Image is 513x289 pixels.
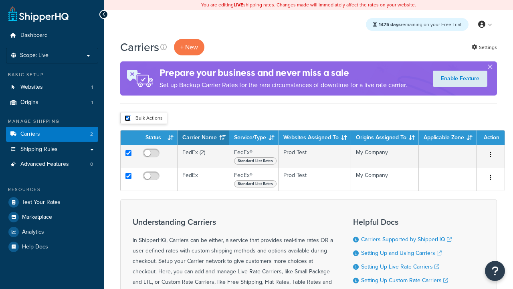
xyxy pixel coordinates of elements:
[6,118,98,125] div: Manage Shipping
[279,145,351,168] td: Prod Test
[160,66,407,79] h4: Prepare your business and never miss a sale
[120,112,167,124] button: Bulk Actions
[6,142,98,157] a: Shipping Rules
[22,199,61,206] span: Test Your Rates
[351,145,419,168] td: My Company
[178,145,229,168] td: FedEx (2)
[90,161,93,168] span: 0
[91,84,93,91] span: 1
[229,145,279,168] td: FedEx®
[6,157,98,172] li: Advanced Features
[351,130,419,145] th: Origins Assigned To: activate to sort column ascending
[6,157,98,172] a: Advanced Features 0
[361,263,439,271] a: Setting Up Live Rate Carriers
[6,195,98,210] a: Test Your Rates
[353,218,458,226] h3: Helpful Docs
[6,127,98,142] li: Carriers
[20,52,48,59] span: Scope: Live
[419,130,477,145] th: Applicable Zone: activate to sort column ascending
[120,61,160,96] img: ad-rules-rateshop-fe6ec290ccb7230408bd80ed9643f0289d75e0ffd9eb532fc0e269fcd187b520.png
[178,130,229,145] th: Carrier Name: activate to sort column ascending
[279,130,351,145] th: Websites Assigned To: activate to sort column ascending
[379,21,401,28] strong: 1475 days
[279,168,351,191] td: Prod Test
[6,240,98,254] a: Help Docs
[234,1,243,8] b: LIVE
[20,161,69,168] span: Advanced Features
[120,39,159,55] h1: Carriers
[133,218,333,226] h3: Understanding Carriers
[136,130,178,145] th: Status: activate to sort column ascending
[6,127,98,142] a: Carriers 2
[22,229,44,236] span: Analytics
[6,28,98,43] a: Dashboard
[433,71,487,87] a: Enable Feature
[22,214,52,221] span: Marketplace
[20,32,48,39] span: Dashboard
[178,168,229,191] td: FedEx
[6,80,98,95] li: Websites
[6,80,98,95] a: Websites 1
[6,95,98,110] a: Origins 1
[6,71,98,78] div: Basic Setup
[485,261,505,281] button: Open Resource Center
[20,146,58,153] span: Shipping Rules
[6,225,98,239] a: Analytics
[366,18,469,31] div: remaining on your Free Trial
[361,235,452,244] a: Carriers Supported by ShipperHQ
[90,131,93,138] span: 2
[20,99,38,106] span: Origins
[361,249,442,257] a: Setting Up and Using Carriers
[20,131,40,138] span: Carriers
[91,99,93,106] span: 1
[477,130,505,145] th: Action
[6,210,98,224] a: Marketplace
[361,276,448,285] a: Setting Up Custom Rate Carriers
[174,39,204,55] button: + New
[22,244,48,250] span: Help Docs
[472,42,497,53] a: Settings
[20,84,43,91] span: Websites
[234,157,277,165] span: Standard List Rates
[6,95,98,110] li: Origins
[234,180,277,187] span: Standard List Rates
[160,79,407,91] p: Set up Backup Carrier Rates for the rare circumstances of downtime for a live rate carrier.
[229,130,279,145] th: Service/Type: activate to sort column ascending
[6,186,98,193] div: Resources
[351,168,419,191] td: My Company
[8,6,69,22] a: ShipperHQ Home
[229,168,279,191] td: FedEx®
